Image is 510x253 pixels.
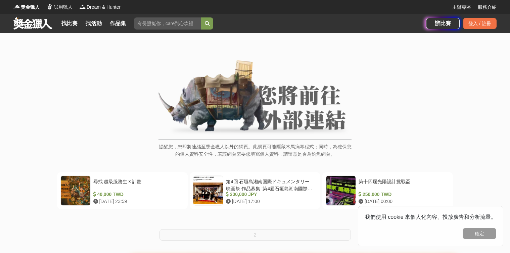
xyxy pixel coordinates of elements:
[463,18,497,29] div: 登入 / 註冊
[46,3,53,10] img: Logo
[463,228,496,239] button: 確定
[322,172,453,209] a: 第十四屆光陽設計挑戰盃 250,000 TWD [DATE] 00:00
[159,229,351,241] button: 2
[93,178,182,191] div: 尋找 超級服務生Ｘ計畫
[359,198,447,205] div: [DATE] 00:00
[79,4,121,11] a: LogoDream & Hunter
[226,191,314,198] div: 200,000 JPY
[107,19,129,28] a: 作品集
[93,198,182,205] div: [DATE] 23:59
[59,19,80,28] a: 找比賽
[190,172,320,209] a: 第4回 石垣島湘南国際ドキュメンタリー映画祭 作品募集 :第4屆石垣島湘南國際紀錄片電影節作品徵集 200,000 JPY [DATE] 17:00
[158,60,352,136] img: External Link Banner
[13,4,40,11] a: Logo獎金獵人
[359,191,447,198] div: 250,000 TWD
[134,17,201,30] input: 有長照挺你，care到心坎裡！青春出手，拍出照顧 影音徵件活動
[93,191,182,198] div: 40,000 TWD
[226,178,314,191] div: 第4回 石垣島湘南国際ドキュメンタリー映画祭 作品募集 :第4屆石垣島湘南國際紀錄片電影節作品徵集
[57,172,188,209] a: 尋找 超級服務生Ｘ計畫 40,000 TWD [DATE] 23:59
[54,4,73,11] span: 試用獵人
[83,19,104,28] a: 找活動
[46,4,73,11] a: Logo試用獵人
[226,198,314,205] div: [DATE] 17:00
[426,18,460,29] a: 辦比賽
[359,178,447,191] div: 第十四屆光陽設計挑戰盃
[478,4,497,11] a: 服務介紹
[21,4,40,11] span: 獎金獵人
[87,4,121,11] span: Dream & Hunter
[452,4,471,11] a: 主辦專區
[365,214,496,220] span: 我們使用 cookie 來個人化內容、投放廣告和分析流量。
[158,143,352,165] p: 提醒您，您即將連結至獎金獵人以外的網頁。此網頁可能隱藏木馬病毒程式；同時，為確保您的個人資料安全性，若該網頁需要您填寫個人資料，請留意是否為釣魚網頁。
[13,3,20,10] img: Logo
[79,3,86,10] img: Logo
